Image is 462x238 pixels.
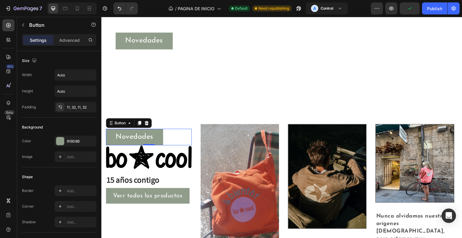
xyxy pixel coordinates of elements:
div: Size [22,57,38,65]
a: Novedades [5,112,62,129]
input: Auto [55,86,96,97]
div: Button [12,104,26,109]
div: Undo/Redo [113,2,138,14]
button: 7 [2,2,45,14]
div: Publish [427,5,442,12]
span: PAGINA DE INICIO [178,5,214,12]
p: Advanced [59,37,80,43]
div: Shape [22,174,33,180]
p: 7 [39,5,42,12]
div: Background [22,125,43,130]
div: Add... [67,188,95,194]
div: Width [22,72,32,78]
span: 15 años contigo [5,157,58,168]
span: Default [235,6,248,11]
button: Publish [422,2,447,14]
div: 919D8B [67,139,95,144]
span: Need republishing [258,6,289,11]
div: Shadow [22,219,36,225]
iframe: Design area [101,17,462,238]
span: Verr todos los productos [12,176,81,182]
h3: Control [321,5,333,11]
div: Color [22,138,31,144]
button: AControl [306,2,348,14]
div: Image [22,154,32,159]
p: Settings [30,37,47,43]
img: gempages_576301719395238474-b3185f11-9c01-4bc6-9cd1-e554bff04149.webp [5,128,90,152]
span: / [175,5,177,12]
div: Height [22,88,33,94]
div: 450 [6,64,14,69]
div: Add... [67,220,95,225]
img: Alt Image [274,107,353,186]
img: Alt Image [187,107,265,212]
p: Novedades [14,115,52,125]
div: Add... [67,204,95,209]
div: Corner [22,204,34,209]
div: 11, 32, 11, 32 [67,105,95,110]
div: Open Intercom Messenger [442,209,456,223]
a: Verr todos los productos [5,171,88,187]
p: Novedades [24,19,62,29]
div: Beta [5,110,14,115]
div: Padding [22,104,36,110]
div: Border [22,188,34,193]
p: A [313,5,316,11]
a: Novedades [14,16,71,32]
input: Auto [55,70,96,80]
div: Add... [67,154,95,160]
p: Button [29,21,80,29]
